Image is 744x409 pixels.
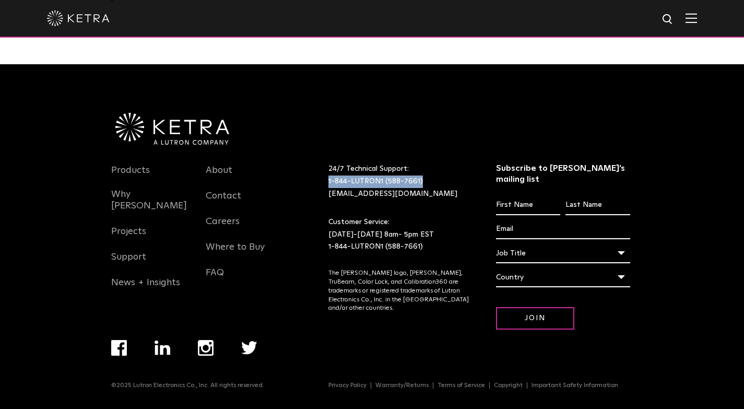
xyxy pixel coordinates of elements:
div: Navigation Menu [328,382,633,389]
a: Copyright [490,382,527,389]
a: [EMAIL_ADDRESS][DOMAIN_NAME] [328,190,457,197]
img: Hamburger%20Nav.svg [686,13,697,23]
p: 24/7 Technical Support: [328,163,470,200]
a: Important Safety Information [527,382,622,389]
input: Join [496,307,574,330]
a: Why [PERSON_NAME] [111,189,191,224]
a: 1-844-LUTRON1 (588-7661) [328,243,423,250]
a: 1-844-LUTRON1 (588-7661) [328,178,423,185]
a: Where to Buy [206,241,265,265]
img: instagram [198,340,214,356]
p: The [PERSON_NAME] logo, [PERSON_NAME], TruBeam, Color Lock, and Calibration360 are trademarks or ... [328,269,470,313]
img: twitter [241,341,257,355]
p: ©2025 Lutron Electronics Co., Inc. All rights reserved. [111,382,264,389]
a: Warranty/Returns [371,382,433,389]
img: ketra-logo-2019-white [47,10,110,26]
h3: Subscribe to [PERSON_NAME]’s mailing list [496,163,630,185]
a: Privacy Policy [324,382,371,389]
div: Navigation Menu [206,163,285,291]
p: Customer Service: [DATE]-[DATE] 8am- 5pm EST [328,216,470,253]
a: Products [111,165,150,189]
img: facebook [111,340,127,356]
input: First Name [496,195,560,215]
a: FAQ [206,267,224,291]
a: News + Insights [111,277,180,301]
img: Ketra-aLutronCo_White_RGB [115,113,229,145]
div: Job Title [496,243,630,263]
a: Terms of Service [433,382,490,389]
a: About [206,165,232,189]
a: Projects [111,226,146,250]
input: Email [496,219,630,239]
a: Careers [206,216,240,240]
a: Support [111,251,146,275]
a: Contact [206,190,241,214]
div: Country [496,267,630,287]
input: Last Name [565,195,630,215]
img: linkedin [155,341,171,355]
img: search icon [662,13,675,26]
div: Navigation Menu [111,163,191,301]
div: Navigation Menu [111,340,285,382]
